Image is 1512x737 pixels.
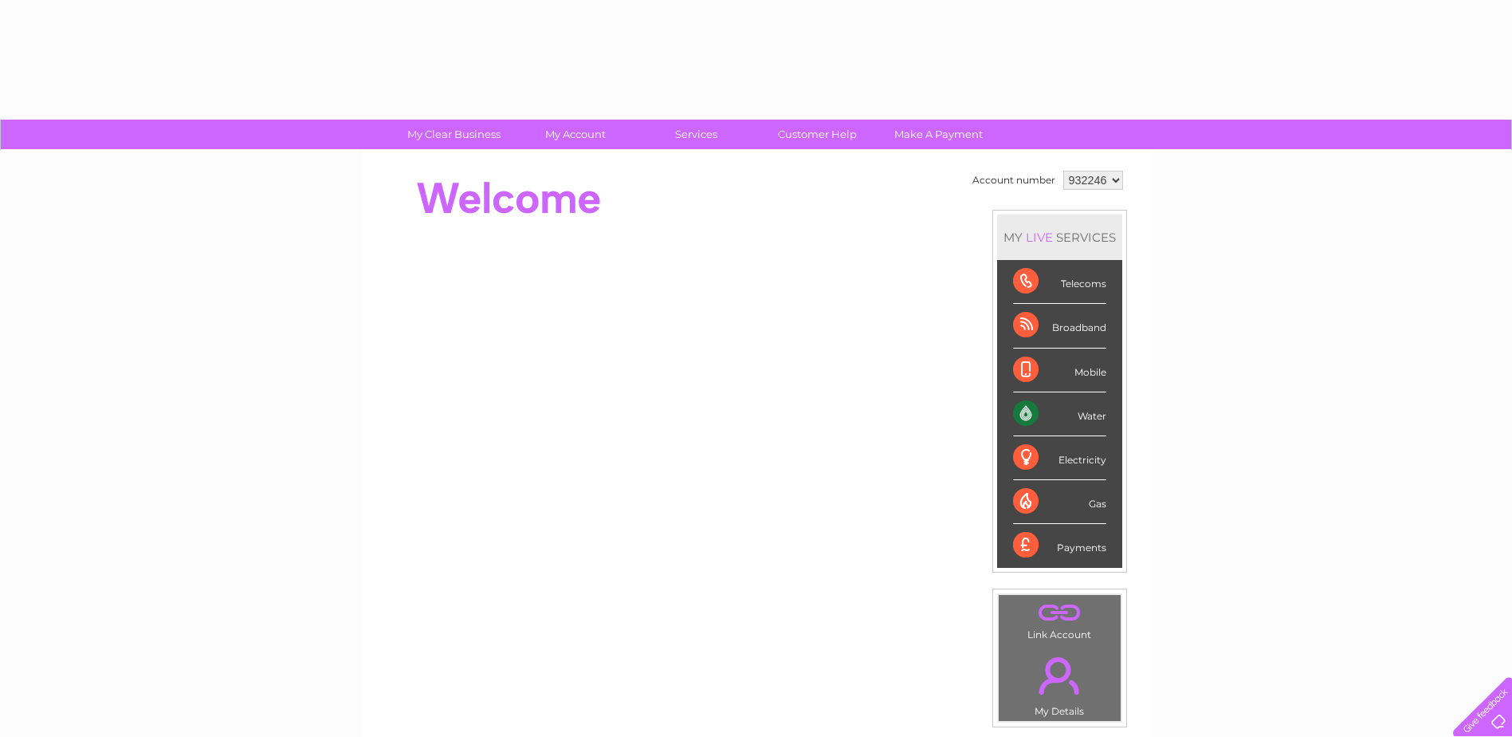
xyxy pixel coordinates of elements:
[1013,436,1106,480] div: Electricity
[509,120,641,149] a: My Account
[1003,599,1117,627] a: .
[1013,304,1106,348] div: Broadband
[752,120,883,149] a: Customer Help
[388,120,520,149] a: My Clear Business
[1003,648,1117,703] a: .
[998,594,1121,644] td: Link Account
[1023,230,1056,245] div: LIVE
[968,167,1059,194] td: Account number
[997,215,1122,260] div: MY SERVICES
[1013,349,1106,392] div: Mobile
[1013,392,1106,436] div: Water
[998,644,1121,722] td: My Details
[873,120,1004,149] a: Make A Payment
[1013,524,1106,567] div: Payments
[1013,480,1106,524] div: Gas
[630,120,762,149] a: Services
[1013,260,1106,304] div: Telecoms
